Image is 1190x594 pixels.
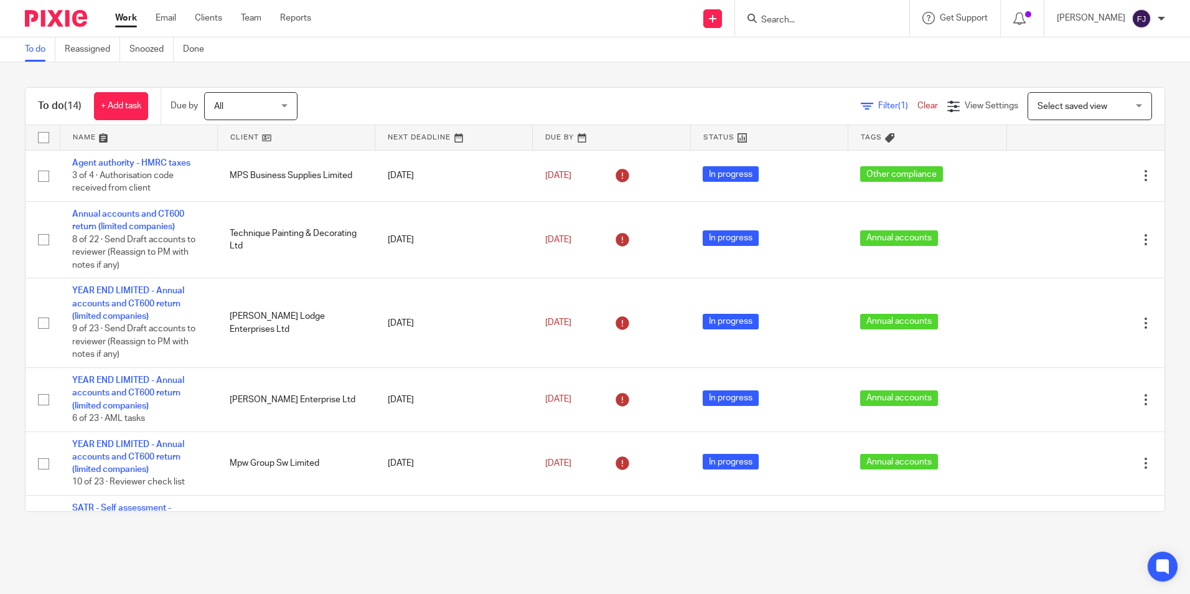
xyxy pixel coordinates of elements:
span: Other compliance [860,166,943,182]
a: YEAR END LIMITED - Annual accounts and CT600 return (limited companies) [72,286,184,321]
input: Search [760,15,872,26]
a: Email [156,12,176,24]
td: [DATE] [375,150,533,201]
td: [DATE] [375,496,533,572]
td: [DATE] [375,431,533,496]
a: Snoozed [129,37,174,62]
span: [DATE] [545,171,571,180]
p: Due by [171,100,198,112]
span: View Settings [965,101,1018,110]
span: 10 of 23 · Reviewer check list [72,478,185,487]
a: Agent authority - HMRC taxes [72,159,190,167]
img: Pixie [25,10,87,27]
span: (1) [898,101,908,110]
span: Annual accounts [860,390,938,406]
span: Tags [861,134,882,141]
span: 6 of 23 · AML tasks [72,414,145,423]
span: In progress [703,314,759,329]
a: YEAR END LIMITED - Annual accounts and CT600 return (limited companies) [72,440,184,474]
a: + Add task [94,92,148,120]
a: SATR - Self assessment - Personal tax return 24/25 [72,504,172,525]
td: MPS Business Supplies Limited [217,150,375,201]
td: [PERSON_NAME] Enterprise Ltd [217,368,375,432]
td: [DATE] [375,201,533,278]
a: Reports [280,12,311,24]
td: [PERSON_NAME] [217,496,375,572]
span: 8 of 22 · Send Draft accounts to reviewer (Reassign to PM with notes if any) [72,235,195,270]
a: Clear [917,101,938,110]
a: Work [115,12,137,24]
span: Get Support [940,14,988,22]
span: In progress [703,166,759,182]
img: svg%3E [1131,9,1151,29]
a: Team [241,12,261,24]
a: YEAR END LIMITED - Annual accounts and CT600 return (limited companies) [72,376,184,410]
td: [DATE] [375,278,533,368]
p: [PERSON_NAME] [1057,12,1125,24]
span: [DATE] [545,235,571,244]
span: All [214,102,223,111]
span: In progress [703,230,759,246]
a: Done [183,37,213,62]
span: [DATE] [545,318,571,327]
span: Annual accounts [860,230,938,246]
h1: To do [38,100,82,113]
span: Filter [878,101,917,110]
td: [DATE] [375,368,533,432]
span: Select saved view [1038,102,1107,111]
td: Mpw Group Sw Limited [217,431,375,496]
td: [PERSON_NAME] Lodge Enterprises Ltd [217,278,375,368]
a: Clients [195,12,222,24]
a: Annual accounts and CT600 return (limited companies) [72,210,184,231]
span: (14) [64,101,82,111]
span: In progress [703,454,759,469]
span: [DATE] [545,459,571,468]
span: Annual accounts [860,314,938,329]
a: Reassigned [65,37,120,62]
span: In progress [703,390,759,406]
span: 9 of 23 · Send Draft accounts to reviewer (Reassign to PM with notes if any) [72,325,195,359]
span: 3 of 4 · Authorisation code received from client [72,171,174,193]
span: [DATE] [545,395,571,404]
td: Technique Painting & Decorating Ltd [217,201,375,278]
a: To do [25,37,55,62]
span: Annual accounts [860,454,938,469]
